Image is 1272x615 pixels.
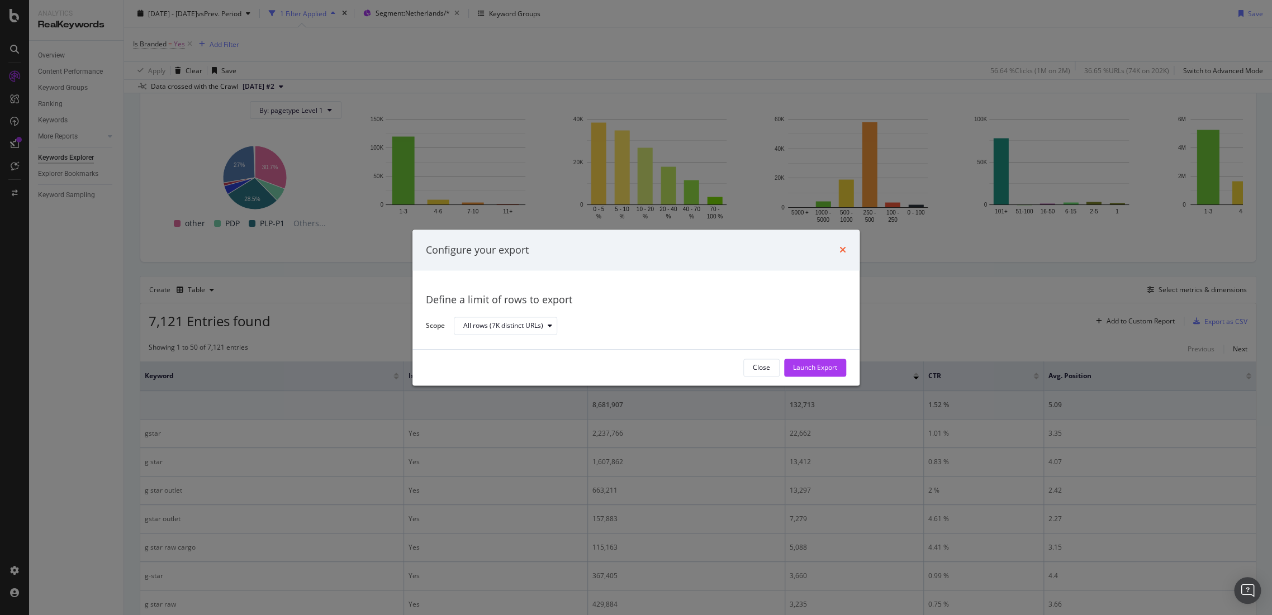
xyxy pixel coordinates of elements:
div: Define a limit of rows to export [426,293,846,308]
div: times [839,243,846,258]
div: All rows (7K distinct URLs) [463,323,543,330]
button: Close [743,359,780,376]
div: Open Intercom Messenger [1234,577,1261,604]
div: modal [412,230,860,385]
button: Launch Export [784,359,846,376]
div: Close [753,363,770,373]
label: Scope [426,321,445,333]
div: Launch Export [793,363,837,373]
div: Configure your export [426,243,529,258]
button: All rows (7K distinct URLs) [454,317,557,335]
